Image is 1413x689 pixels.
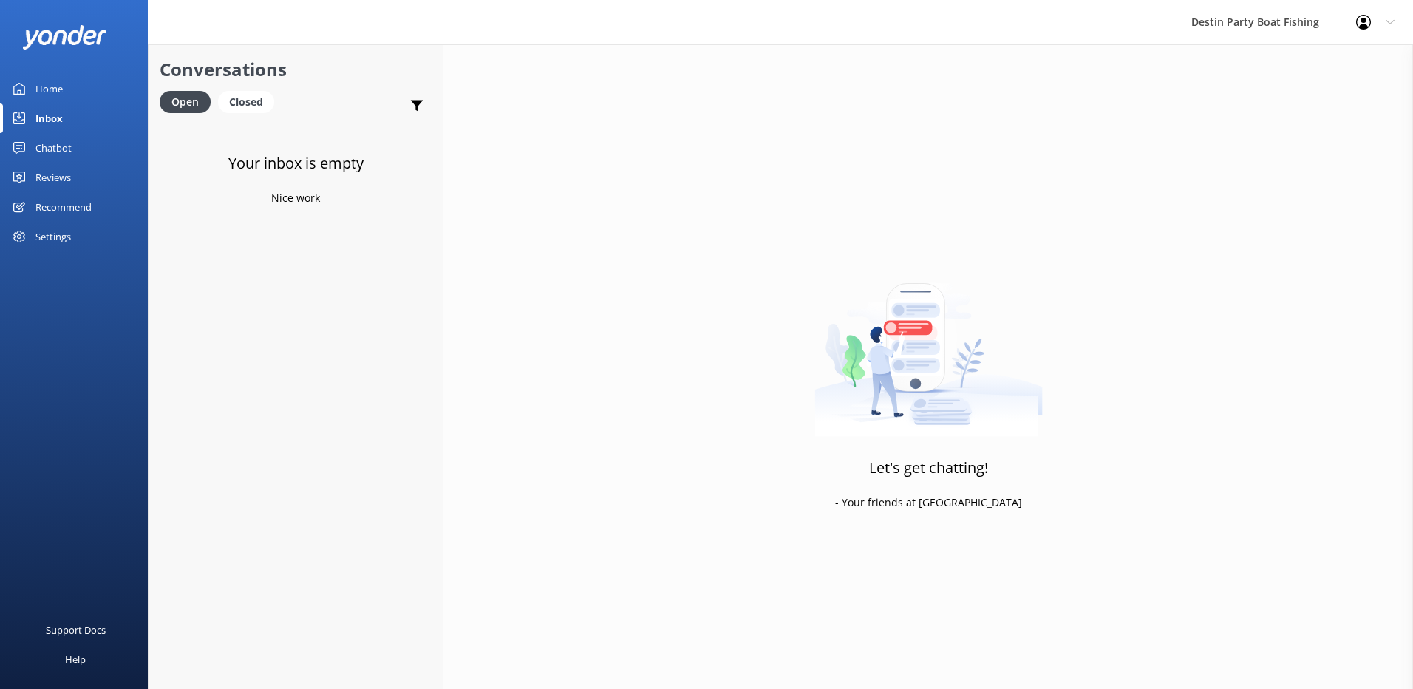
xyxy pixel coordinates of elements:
[218,93,282,109] a: Closed
[160,91,211,113] div: Open
[218,91,274,113] div: Closed
[65,645,86,674] div: Help
[228,152,364,175] h3: Your inbox is empty
[35,222,71,251] div: Settings
[35,103,63,133] div: Inbox
[835,495,1022,511] p: - Your friends at [GEOGRAPHIC_DATA]
[35,74,63,103] div: Home
[869,456,988,480] h3: Let's get chatting!
[35,192,92,222] div: Recommend
[35,133,72,163] div: Chatbot
[35,163,71,192] div: Reviews
[160,93,218,109] a: Open
[22,25,107,50] img: yonder-white-logo.png
[814,252,1043,437] img: artwork of a man stealing a conversation from at giant smartphone
[46,615,106,645] div: Support Docs
[271,190,320,206] p: Nice work
[160,55,432,84] h2: Conversations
